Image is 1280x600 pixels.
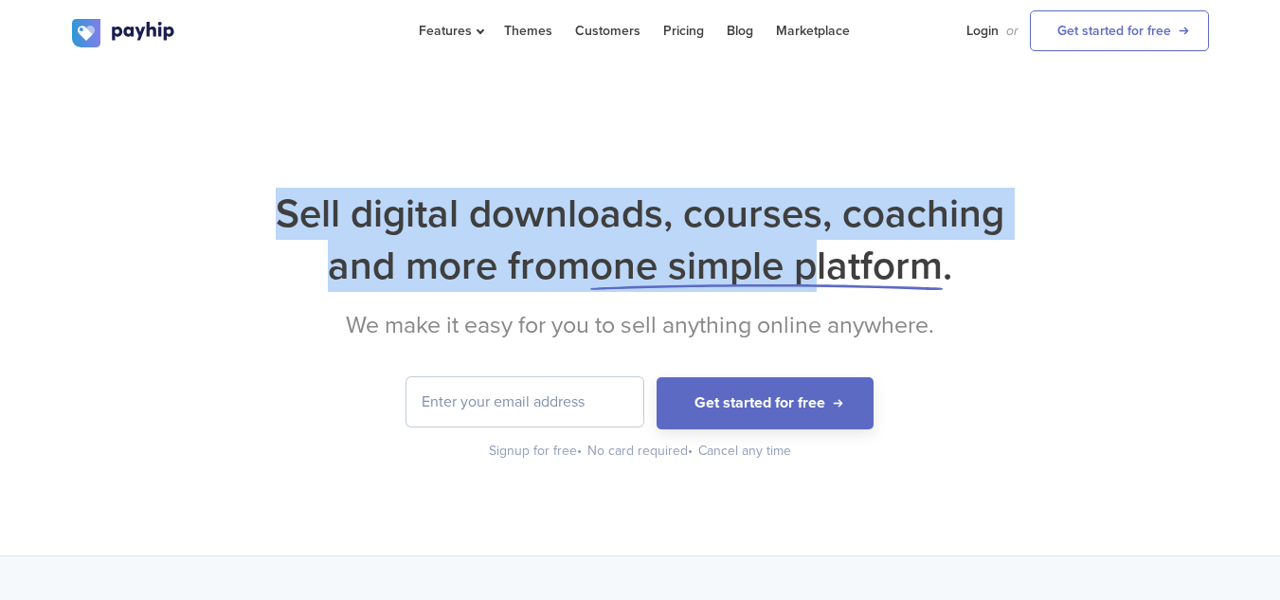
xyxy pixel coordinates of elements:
span: Features [419,23,481,39]
div: Cancel any time [698,442,791,461]
div: Signup for free [489,442,584,461]
button: Get started for free [657,377,874,429]
img: logo.svg [72,19,176,47]
span: one simple platform [590,242,943,290]
span: . [943,242,952,290]
h1: Sell digital downloads, courses, coaching and more from [72,188,1209,292]
span: • [577,443,582,459]
a: Get started for free [1030,10,1209,51]
h2: We make it easy for you to sell anything online anywhere. [72,311,1209,339]
span: • [688,443,693,459]
div: No card required [587,442,694,461]
input: Enter your email address [406,377,643,427]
